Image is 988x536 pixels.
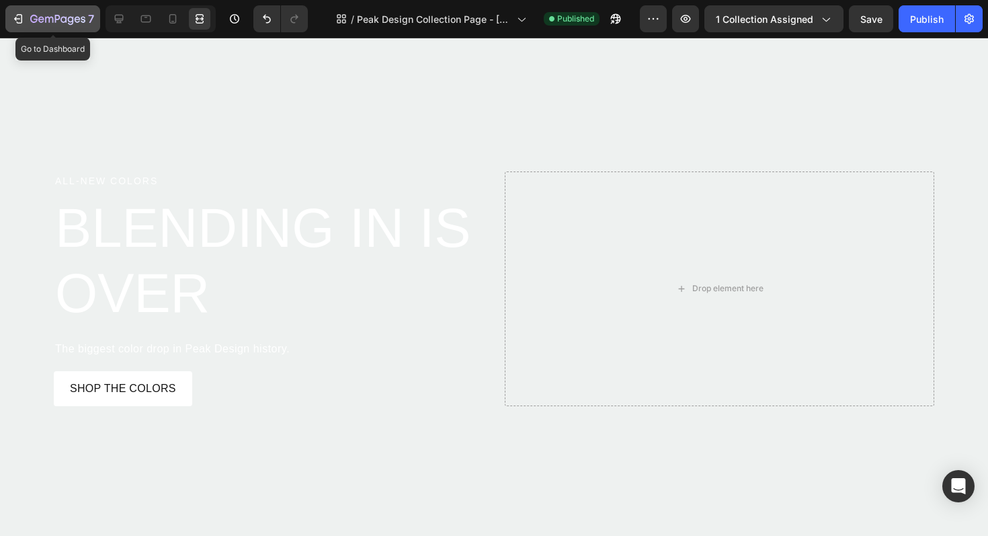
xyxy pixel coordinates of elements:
button: 1 collection assigned [704,5,843,32]
span: Peak Design Collection Page - [DATE] 17:21:07 [357,12,511,26]
p: All-New Colors [55,135,482,152]
p: SHOP THE COLORS [70,342,176,361]
div: Drop element here [692,245,764,256]
span: 1 collection assigned [716,12,813,26]
div: Open Intercom Messenger [942,470,975,502]
button: 7 [5,5,100,32]
span: / [351,12,354,26]
p: The biggest color drop in Peak Design history. [55,302,482,321]
span: Published [557,13,594,25]
div: Publish [910,12,944,26]
span: Save [860,13,882,25]
button: Publish [899,5,955,32]
p: 7 [88,11,94,27]
div: Undo/Redo [253,5,308,32]
h2: Blending in is over [54,156,483,290]
a: SHOP THE COLORS [54,334,192,369]
button: Save [849,5,893,32]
